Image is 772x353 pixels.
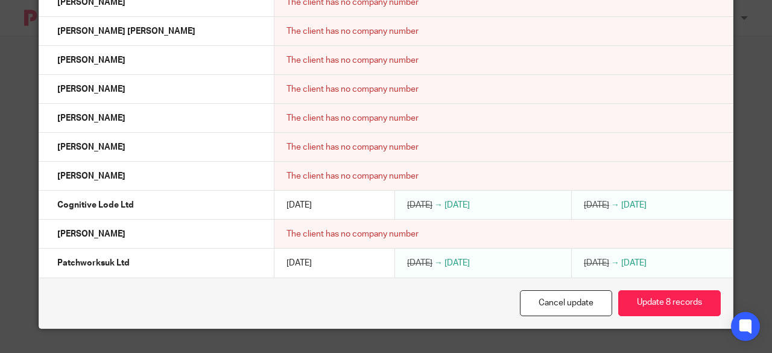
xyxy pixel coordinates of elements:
td: [PERSON_NAME] [39,104,274,133]
td: [PERSON_NAME] [39,133,274,162]
td: [PERSON_NAME] [39,162,274,191]
span: [DATE] [584,201,609,209]
span: → [611,201,619,209]
td: Cognitive Lode Ltd [39,191,274,220]
span: [DATE] [621,201,647,209]
td: [PERSON_NAME] [39,46,274,75]
span: → [611,259,619,267]
span: [DATE] [286,259,312,267]
span: [DATE] [286,201,312,209]
td: [PERSON_NAME] [39,220,274,249]
span: → [434,259,443,267]
span: [DATE] [621,259,647,267]
a: Cancel update [520,290,612,316]
span: → [434,201,443,209]
span: [DATE] [407,201,432,209]
td: [PERSON_NAME] [39,75,274,104]
td: Patchworksuk Ltd [39,249,274,278]
td: [PERSON_NAME] [PERSON_NAME] [39,17,274,46]
span: [DATE] [445,259,470,267]
span: [DATE] [407,259,432,267]
button: Update 8 records [618,290,721,316]
span: [DATE] [445,201,470,209]
span: [DATE] [584,259,609,267]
